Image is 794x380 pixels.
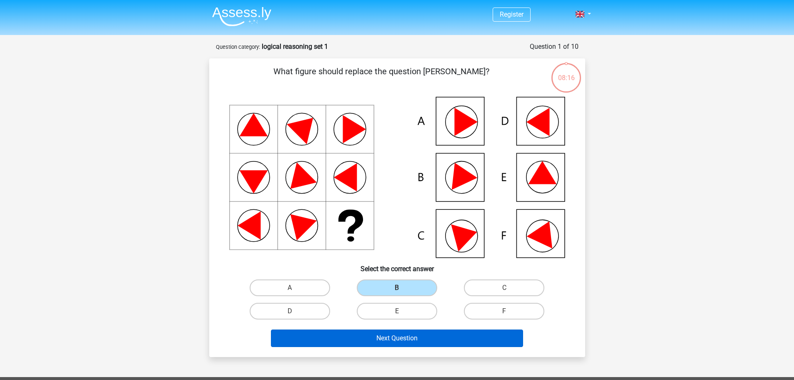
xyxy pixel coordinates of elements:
[212,7,271,26] img: Assessly
[216,44,260,50] small: Question category:
[223,258,572,273] h6: Select the correct answer
[357,303,437,320] label: E
[262,43,328,50] strong: logical reasoning set 1
[250,303,330,320] label: D
[223,65,541,90] p: What figure should replace the question [PERSON_NAME]?
[464,279,544,296] label: C
[250,279,330,296] label: A
[530,42,579,52] div: Question 1 of 10
[500,10,523,18] a: Register
[271,330,523,347] button: Next Question
[357,279,437,296] label: B
[464,303,544,320] label: F
[551,62,582,83] div: 08:16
